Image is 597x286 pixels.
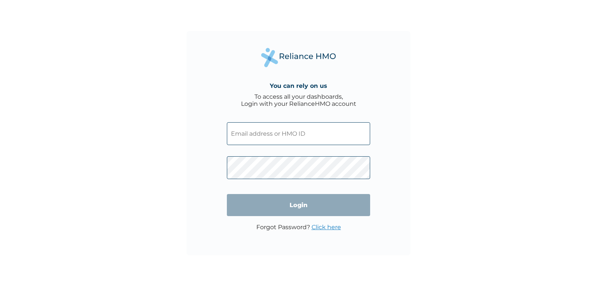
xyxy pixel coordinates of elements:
input: Email address or HMO ID [227,122,370,145]
img: Reliance Health's Logo [261,48,336,67]
div: To access all your dashboards, Login with your RelianceHMO account [241,93,356,107]
a: Click here [312,224,341,231]
input: Login [227,194,370,216]
h4: You can rely on us [270,82,327,89]
p: Forgot Password? [256,224,341,231]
